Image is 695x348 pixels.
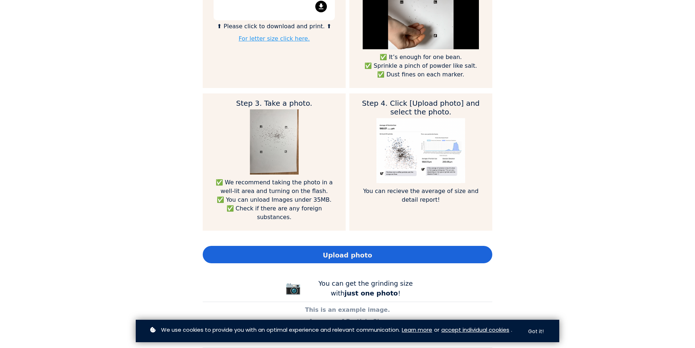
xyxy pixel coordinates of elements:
[315,1,327,12] mat-icon: file_download
[239,35,310,42] a: For letter size click here.
[522,324,550,339] button: Got it!
[402,326,432,334] a: Learn more
[360,53,481,79] p: ✅ It’s enough for one bean. ✅ Sprinkle a pinch of powder like salt. ✅ Dust fines on each marker.
[285,281,301,295] span: 📷
[441,326,509,334] a: accept individual cookies
[376,118,465,183] img: guide
[161,326,400,334] span: We use cookies to provide you with an optimal experience and relevant communication.
[214,22,335,31] p: ⬆ Please click to download and print. ⬆
[214,178,335,222] p: ✅ We recommend taking the photo in a well-lit area and turning on the flash. ✅ You can unload Ima...
[345,289,398,297] b: just one photo
[360,187,481,204] p: You can recieve the average of size and detail report!
[214,99,335,108] h2: Step 3. Take a photo.
[311,278,420,298] div: You can get the grinding size with !
[148,326,518,334] p: or .
[203,306,492,314] p: This is an example image.
[323,250,372,260] span: Upload photo
[250,109,299,175] img: guide
[203,317,492,326] p: Average of Particle Size
[360,99,481,116] h2: Step 4. Click [Upload photo] and select the photo.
